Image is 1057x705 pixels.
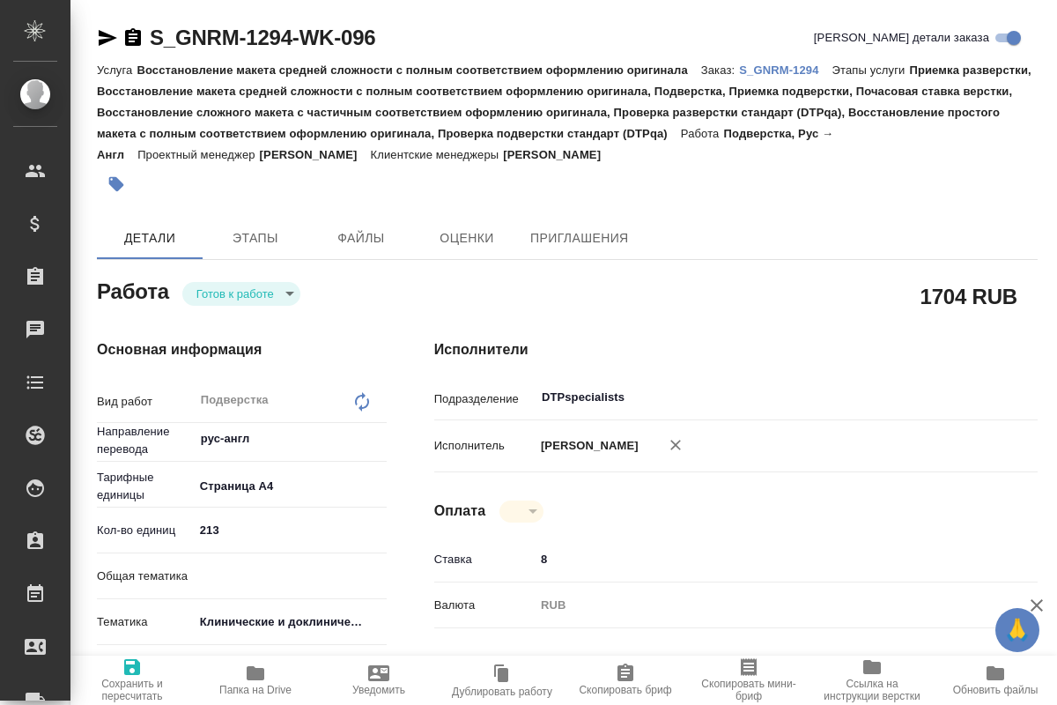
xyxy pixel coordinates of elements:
div: Страница А4 [194,471,388,501]
p: Заказ: [701,63,739,77]
span: Дублировать работу [452,686,552,698]
input: ✎ Введи что-нибудь [535,546,987,572]
button: Готов к работе [191,286,279,301]
p: Услуга [97,63,137,77]
p: Проектный менеджер [137,148,259,161]
span: Сохранить и пересчитать [81,678,183,702]
p: S_GNRM-1294 [739,63,832,77]
button: Уведомить [317,656,440,705]
div: Готов к работе [182,282,300,306]
a: S_GNRM-1294-WK-096 [150,26,375,49]
div: RUB [535,590,987,620]
p: Клиентские менеджеры [371,148,504,161]
p: [PERSON_NAME] [260,148,371,161]
span: [PERSON_NAME] детали заказа [814,29,989,47]
p: Тарифные единицы [97,469,194,504]
span: 🙏 [1002,612,1032,649]
button: Папка на Drive [194,656,317,705]
button: Скопировать ссылку для ЯМессенджера [97,27,118,48]
span: Файлы [319,227,403,249]
button: Дублировать работу [440,656,564,705]
h4: Исполнители [434,339,1038,360]
span: Скопировать бриф [579,684,671,696]
button: Скопировать ссылку [122,27,144,48]
a: S_GNRM-1294 [739,62,832,77]
p: Этапы услуги [832,63,910,77]
input: ✎ Введи что-нибудь [194,517,388,543]
p: Подразделение [434,390,535,408]
span: Обновить файлы [953,684,1039,696]
button: Скопировать мини-бриф [687,656,810,705]
p: Восстановление макета средней сложности с полным соответствием оформлению оригинала [137,63,700,77]
button: Сохранить и пересчитать [70,656,194,705]
span: Этапы [213,227,298,249]
button: Open [377,437,381,441]
p: Вид работ [97,393,194,411]
button: Добавить тэг [97,165,136,204]
span: Приглашения [530,227,629,249]
p: [PERSON_NAME] [503,148,614,161]
span: Скопировать мини-бриф [698,678,800,702]
button: Обновить файлы [934,656,1057,705]
p: Тематика [97,613,194,631]
p: Ставка [434,551,535,568]
span: Уведомить [352,684,405,696]
div: ​ [194,561,388,591]
div: Клинические и доклинические исследования [194,607,388,637]
h4: Основная информация [97,339,364,360]
p: Общая тематика [97,568,194,585]
p: Валюта [434,597,535,614]
h2: Работа [97,274,169,306]
div: Готов к работе [499,501,543,523]
button: 🙏 [995,608,1039,652]
button: Open [978,396,981,399]
p: [PERSON_NAME] [535,437,639,455]
button: Удалить исполнителя [656,426,695,464]
h2: 1704 RUB [920,281,1017,311]
button: Скопировать бриф [564,656,687,705]
p: Исполнитель [434,437,535,455]
span: Детали [107,227,192,249]
p: Кол-во единиц [97,522,194,539]
span: Ссылка на инструкции верстки [821,678,923,702]
p: Работа [681,127,724,140]
h4: Оплата [434,501,486,522]
span: Оценки [425,227,509,249]
p: Направление перевода [97,423,194,458]
span: Папка на Drive [219,684,292,696]
button: Ссылка на инструкции верстки [810,656,934,705]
